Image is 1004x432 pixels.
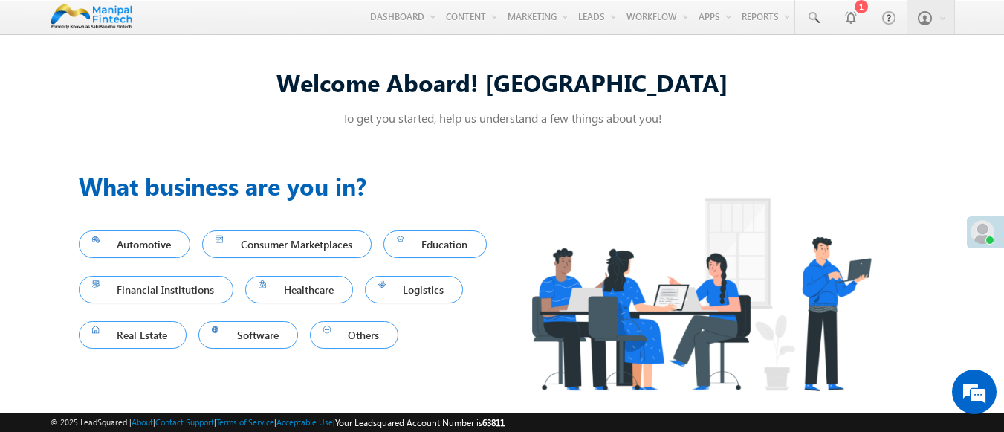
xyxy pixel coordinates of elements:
span: Your Leadsquared Account Number is [335,417,505,428]
span: © 2025 LeadSquared | | | | | [51,416,505,430]
a: Acceptable Use [276,417,333,427]
span: Others [323,325,386,345]
div: Welcome Aboard! [GEOGRAPHIC_DATA] [79,66,926,98]
span: 63811 [482,417,505,428]
p: To get you started, help us understand a few things about you! [79,110,926,126]
img: Custom Logo [51,4,133,30]
a: Contact Support [155,417,214,427]
span: Logistics [378,280,450,300]
span: Real Estate [92,325,174,345]
a: About [132,417,153,427]
span: Consumer Marketplaces [216,234,358,254]
a: Terms of Service [216,417,274,427]
span: Education [397,234,474,254]
img: Industry.png [502,168,899,420]
span: Automotive [92,234,178,254]
span: Software [212,325,285,345]
span: Healthcare [259,280,340,300]
span: Financial Institutions [92,280,221,300]
h3: What business are you in? [79,168,502,204]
